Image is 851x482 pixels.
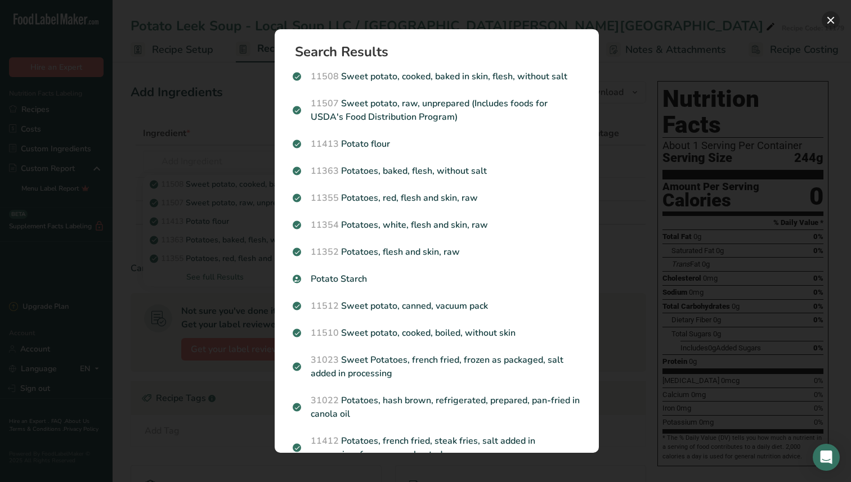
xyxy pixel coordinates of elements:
[311,394,339,407] span: 31022
[311,192,339,204] span: 11355
[293,394,581,421] p: Potatoes, hash brown, refrigerated, prepared, pan-fried in canola oil
[293,299,581,313] p: Sweet potato, canned, vacuum pack
[311,70,339,83] span: 11508
[293,353,581,380] p: Sweet Potatoes, french fried, frozen as packaged, salt added in processing
[293,70,581,83] p: Sweet potato, cooked, baked in skin, flesh, without salt
[311,219,339,231] span: 11354
[311,246,339,258] span: 11352
[293,272,581,286] p: Potato Starch
[293,191,581,205] p: Potatoes, red, flesh and skin, raw
[293,245,581,259] p: Potatoes, flesh and skin, raw
[293,97,581,124] p: Sweet potato, raw, unprepared (Includes foods for USDA's Food Distribution Program)
[813,444,840,471] div: Open Intercom Messenger
[293,434,581,461] p: Potatoes, french fried, steak fries, salt added in processing, frozen, oven-heated
[295,45,588,58] h1: Search Results
[293,326,581,340] p: Sweet potato, cooked, boiled, without skin
[293,218,581,232] p: Potatoes, white, flesh and skin, raw
[311,435,339,447] span: 11412
[311,354,339,366] span: 31023
[311,165,339,177] span: 11363
[311,300,339,312] span: 11512
[311,327,339,339] span: 11510
[311,97,339,110] span: 11507
[293,164,581,178] p: Potatoes, baked, flesh, without salt
[311,138,339,150] span: 11413
[293,137,581,151] p: Potato flour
